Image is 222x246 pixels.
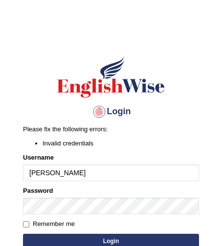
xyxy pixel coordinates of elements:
label: Password [23,186,53,195]
img: Logo of English Wise sign in for intelligent practice with AI [55,55,167,99]
input: Remember me [23,221,29,227]
li: Invalid credentials [43,139,199,148]
label: Username [23,153,54,162]
p: Please fix the following errors: [23,124,199,134]
label: Remember me [23,219,75,229]
h4: Login [23,104,199,120]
